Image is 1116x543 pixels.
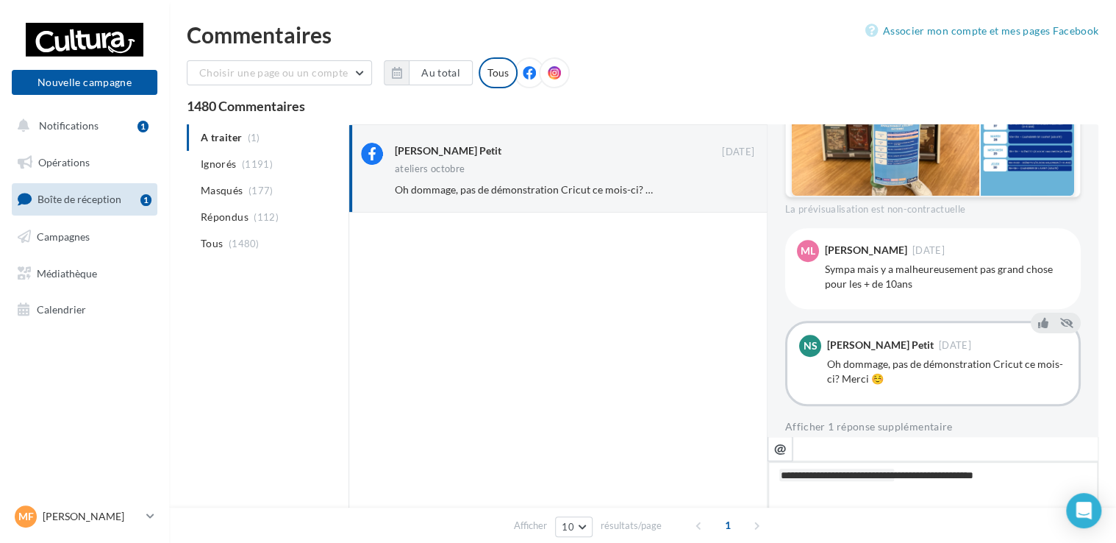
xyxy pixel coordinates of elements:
span: Répondus [201,210,248,224]
span: NS [804,338,818,353]
span: Ignorés [201,157,236,171]
button: Choisir une page ou un compte [187,60,372,85]
a: Boîte de réception1 [9,183,160,215]
span: [DATE] [912,246,945,255]
span: Oh dommage, pas de démonstration Cricut ce mois-ci? Merci ☺️ [395,183,687,196]
span: 1 [716,514,740,537]
span: 10 [562,521,574,533]
div: 1480 Commentaires [187,99,1098,113]
div: [PERSON_NAME] Petit [395,143,501,158]
div: 1 [137,121,149,132]
span: Notifications [39,119,99,132]
span: MF [18,509,34,524]
div: Open Intercom Messenger [1066,493,1101,528]
a: Médiathèque [9,258,160,289]
a: Associer mon compte et mes pages Facebook [865,22,1098,40]
span: résultats/page [601,519,662,533]
div: Commentaires [187,24,1098,46]
div: Sympa mais y a malheureusement pas grand chose pour les + de 10ans [825,262,1069,291]
span: Campagnes [37,230,90,243]
button: Afficher 1 réponse supplémentaire [785,418,953,436]
span: Opérations [38,156,90,168]
i: @ [774,441,787,455]
button: Au total [384,60,473,85]
span: [DATE] [722,146,754,159]
p: [PERSON_NAME] [43,509,140,524]
span: Ml [801,244,815,258]
a: Opérations [9,147,160,178]
a: Calendrier [9,294,160,325]
div: La prévisualisation est non-contractuelle [785,197,1081,216]
button: Notifications 1 [9,110,154,141]
span: Médiathèque [37,266,97,279]
span: Afficher [514,519,547,533]
button: Nouvelle campagne [12,70,157,95]
button: @ [768,436,793,461]
span: Calendrier [37,303,86,316]
button: Au total [409,60,473,85]
div: [PERSON_NAME] [825,245,907,255]
span: (1480) [229,238,260,249]
span: Masqués [201,183,243,198]
span: (177) [248,185,273,196]
a: Campagnes [9,221,160,252]
div: Oh dommage, pas de démonstration Cricut ce mois-ci? Merci ☺️ [827,357,1067,386]
div: 1 [140,194,151,206]
div: [PERSON_NAME] Petit [827,340,934,350]
span: Boîte de réception [37,193,121,205]
div: ateliers octobre [395,164,465,174]
a: MF [PERSON_NAME] [12,503,157,530]
span: Tous [201,236,223,251]
span: Choisir une page ou un compte [199,66,348,79]
div: Tous [479,57,518,88]
button: 10 [555,517,593,537]
span: (1191) [242,158,273,170]
span: [DATE] [939,341,971,350]
span: (112) [254,211,279,223]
